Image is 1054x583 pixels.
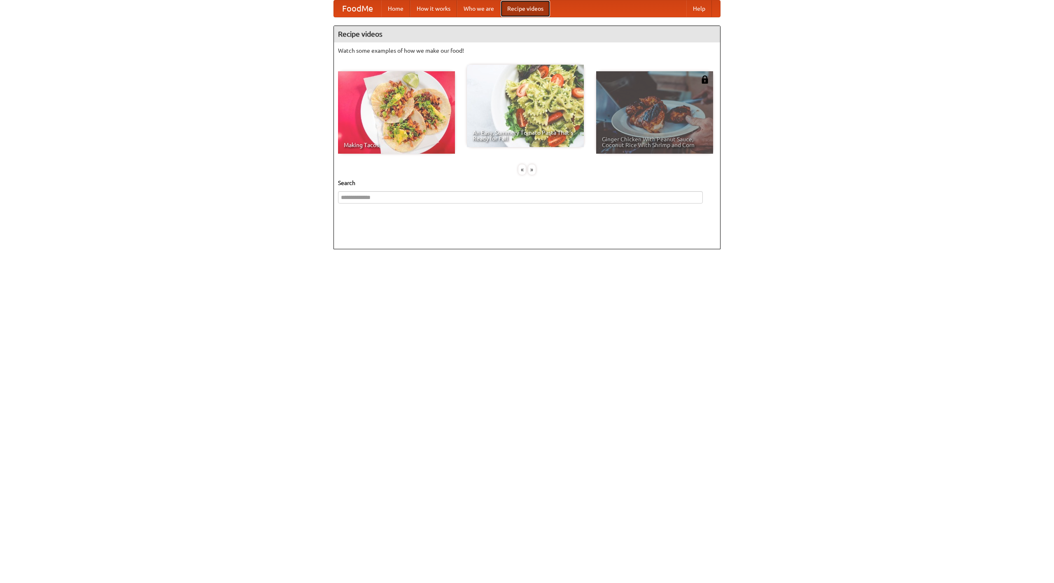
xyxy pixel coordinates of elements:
a: Help [686,0,712,17]
a: Who we are [457,0,501,17]
p: Watch some examples of how we make our food! [338,47,716,55]
a: Making Tacos [338,71,455,154]
a: An Easy, Summery Tomato Pasta That's Ready for Fall [467,65,584,147]
img: 483408.png [701,75,709,84]
a: Recipe videos [501,0,550,17]
a: FoodMe [334,0,381,17]
span: An Easy, Summery Tomato Pasta That's Ready for Fall [473,130,578,141]
h4: Recipe videos [334,26,720,42]
a: How it works [410,0,457,17]
div: » [528,164,536,175]
div: « [518,164,526,175]
h5: Search [338,179,716,187]
a: Home [381,0,410,17]
span: Making Tacos [344,142,449,148]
